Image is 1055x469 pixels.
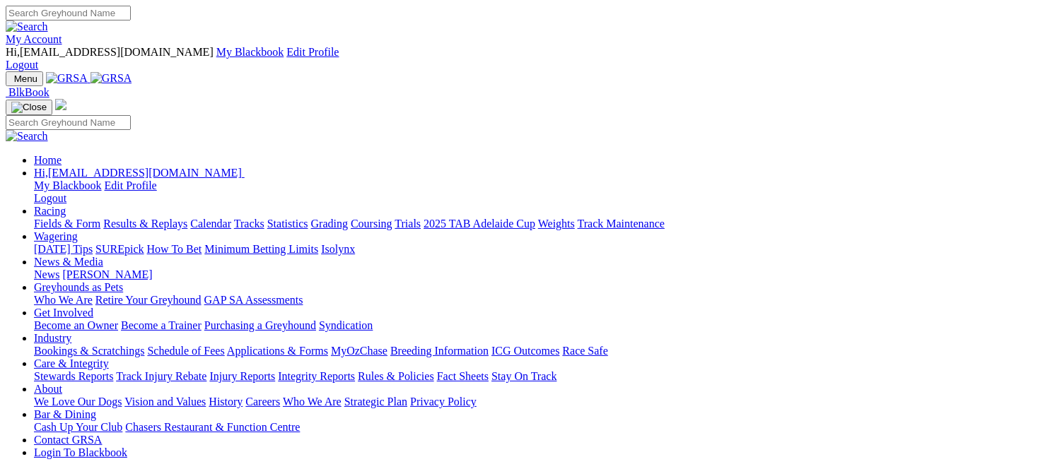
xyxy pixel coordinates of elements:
a: Become a Trainer [121,319,202,331]
img: logo-grsa-white.png [55,99,66,110]
a: News [34,268,59,280]
a: Integrity Reports [278,370,355,382]
div: News & Media [34,268,1049,281]
a: Vision and Values [124,396,206,408]
span: Hi, [EMAIL_ADDRESS][DOMAIN_NAME] [6,46,214,58]
a: Who We Are [34,294,93,306]
a: Who We Are [283,396,342,408]
div: My Account [6,46,1049,71]
a: Bookings & Scratchings [34,345,144,357]
a: Edit Profile [286,46,339,58]
a: Become an Owner [34,319,118,331]
a: Injury Reports [209,370,275,382]
button: Toggle navigation [6,71,43,86]
a: Logout [34,192,66,204]
a: Logout [6,59,38,71]
a: Greyhounds as Pets [34,281,123,293]
div: Greyhounds as Pets [34,294,1049,307]
a: Industry [34,332,71,344]
a: Fields & Form [34,218,100,230]
a: Trials [395,218,421,230]
img: GRSA [46,72,88,85]
a: Racing [34,205,66,217]
a: Isolynx [321,243,355,255]
a: Get Involved [34,307,93,319]
a: Race Safe [562,345,607,357]
input: Search [6,115,131,130]
a: Statistics [267,218,308,230]
a: Rules & Policies [358,370,434,382]
a: Wagering [34,230,78,242]
a: Grading [311,218,348,230]
a: Chasers Restaurant & Function Centre [125,421,300,433]
a: BlkBook [6,86,49,98]
a: Cash Up Your Club [34,421,122,433]
a: Strategic Plan [344,396,407,408]
a: History [209,396,243,408]
span: Hi, [EMAIL_ADDRESS][DOMAIN_NAME] [34,167,242,179]
div: Racing [34,218,1049,230]
div: About [34,396,1049,408]
a: Stewards Reports [34,370,113,382]
a: Schedule of Fees [147,345,224,357]
div: Care & Integrity [34,370,1049,383]
a: MyOzChase [331,345,387,357]
a: Coursing [351,218,392,230]
img: Search [6,20,48,33]
a: Applications & Forms [227,345,328,357]
a: Calendar [190,218,231,230]
a: Weights [538,218,575,230]
a: Care & Integrity [34,357,109,369]
a: Bar & Dining [34,408,96,420]
img: Search [6,130,48,143]
a: My Blackbook [34,179,102,191]
div: Get Involved [34,319,1049,332]
a: My Account [6,33,62,45]
a: GAP SA Assessments [204,294,303,306]
img: Close [11,102,47,113]
a: Login To Blackbook [34,446,127,458]
a: Breeding Information [390,345,489,357]
button: Toggle navigation [6,100,52,115]
div: Bar & Dining [34,421,1049,434]
a: [PERSON_NAME] [62,268,152,280]
a: We Love Our Dogs [34,396,122,408]
a: Fact Sheets [437,370,489,382]
a: Tracks [234,218,264,230]
a: My Blackbook [216,46,284,58]
a: Results & Replays [103,218,187,230]
a: News & Media [34,256,103,268]
a: Careers [245,396,280,408]
a: About [34,383,62,395]
a: Contact GRSA [34,434,102,446]
a: SUREpick [95,243,144,255]
a: How To Bet [147,243,202,255]
img: GRSA [91,72,132,85]
a: Edit Profile [105,179,157,191]
a: Track Injury Rebate [116,370,206,382]
a: Track Maintenance [578,218,665,230]
div: Hi,[EMAIL_ADDRESS][DOMAIN_NAME] [34,179,1049,205]
div: Wagering [34,243,1049,256]
a: Privacy Policy [410,396,477,408]
span: BlkBook [8,86,49,98]
a: Retire Your Greyhound [95,294,202,306]
a: 2025 TAB Adelaide Cup [424,218,535,230]
div: Industry [34,345,1049,357]
a: [DATE] Tips [34,243,93,255]
input: Search [6,6,131,20]
a: Purchasing a Greyhound [204,319,316,331]
a: Home [34,154,62,166]
span: Menu [14,73,37,84]
a: Stay On Track [491,370,556,382]
a: Hi,[EMAIL_ADDRESS][DOMAIN_NAME] [34,167,245,179]
a: Minimum Betting Limits [204,243,318,255]
a: ICG Outcomes [491,345,559,357]
a: Syndication [319,319,373,331]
